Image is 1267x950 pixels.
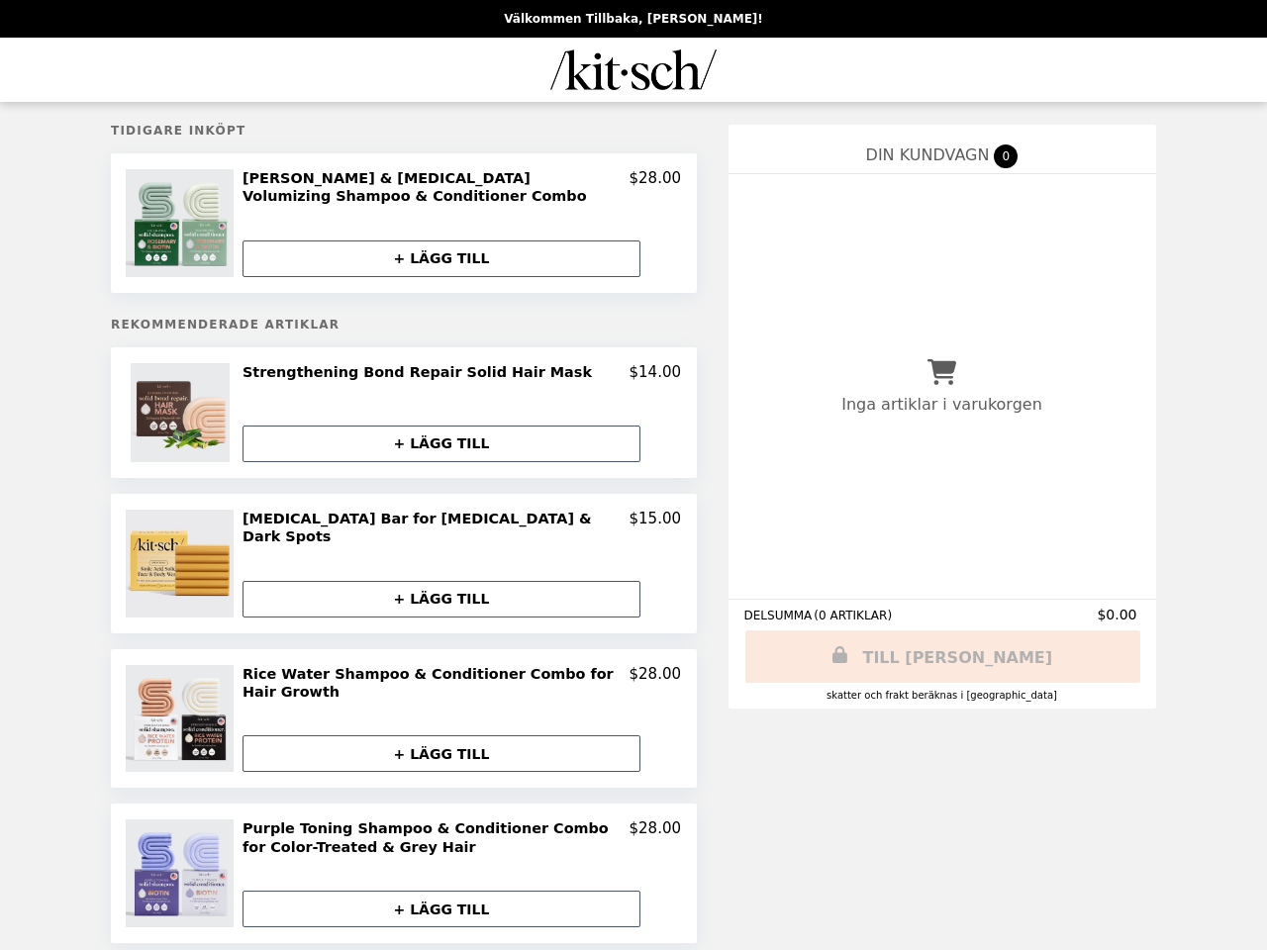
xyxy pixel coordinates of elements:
button: + LÄGG TILL [243,240,640,277]
button: + LÄGG TILL [243,426,640,462]
p: Välkommen tillbaka, [PERSON_NAME]! [504,12,763,26]
img: Rice Water Shampoo & Conditioner Combo for Hair Growth [126,665,239,773]
img: Strengthening Bond Repair Solid Hair Mask [131,363,235,462]
img: Purple Toning Shampoo & Conditioner Combo for Color-Treated & Grey Hair [126,819,239,927]
h2: [PERSON_NAME] & [MEDICAL_DATA] Volumizing Shampoo & Conditioner Combo [243,169,630,206]
h2: Purple Toning Shampoo & Conditioner Combo for Color-Treated & Grey Hair [243,819,630,856]
h2: Rice Water Shampoo & Conditioner Combo for Hair Growth [243,665,630,702]
h5: Rekommenderade Artiklar [111,318,697,332]
h2: [MEDICAL_DATA] Bar for [MEDICAL_DATA] & Dark Spots [243,510,630,546]
span: 0 [995,144,1019,168]
p: $14.00 [630,363,682,381]
span: DELSUMMA [744,609,815,622]
p: $28.00 [630,819,682,856]
h2: Strengthening Bond Repair Solid Hair Mask [243,363,600,381]
button: + LÄGG TILL [243,581,640,617]
span: ( 0 ARTIKLAR ) [815,609,893,622]
p: Inga artiklar i varukorgen [842,395,1043,414]
p: $28.00 [630,169,682,206]
span: $0.00 [1098,607,1140,622]
button: + LÄGG TILL [243,735,640,772]
p: $15.00 [630,510,682,546]
h5: Tidigare Inköpt [111,124,697,138]
div: Skatter och frakt beräknas i [GEOGRAPHIC_DATA] [744,690,1140,701]
img: Brand Logo [550,49,717,90]
p: $28.00 [630,665,682,702]
button: + LÄGG TILL [243,891,640,927]
img: Rosemary & Biotin Volumizing Shampoo & Conditioner Combo [126,169,239,277]
span: DIN KUNDVAGN [866,145,990,164]
img: Kojic Acid Bar for Hyperpigmentation & Dark Spots [126,510,239,617]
